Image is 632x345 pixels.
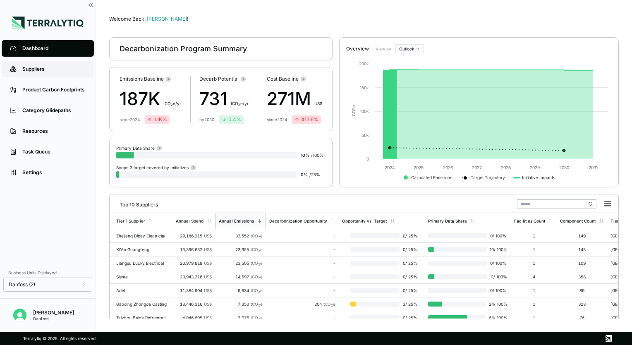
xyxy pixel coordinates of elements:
div: Opportunity vs. Target [342,218,387,223]
span: 0 / 100 % [487,233,508,238]
div: - [269,288,335,293]
div: Decarbonization Program Summary [120,44,247,54]
div: since 2024 [267,117,287,122]
div: Zhejiang Dibay Electricial [116,233,169,238]
text: tCO e [351,105,356,117]
div: 109 [560,261,604,266]
div: 143 [560,247,604,252]
div: 323 [560,302,604,307]
span: 0 / 25 % [400,288,421,293]
span: 0 / 100 % [487,288,508,293]
sub: 2 [258,290,260,294]
div: Suppliers [22,66,86,72]
span: tCO e [251,261,263,266]
span: US$ [204,233,212,238]
div: 13,396,632 [176,247,212,252]
div: 1 [514,261,553,266]
sub: 2 [258,304,260,307]
div: 358 [560,274,604,279]
tspan: 2 [351,108,356,110]
div: Primary Data Share [116,145,162,151]
sub: 2 [258,317,260,321]
text: 2024 [385,165,395,170]
span: tCO e [251,274,263,279]
div: 4 [514,274,553,279]
span: 0 / 25 % [400,233,421,238]
span: US$ [204,261,212,266]
span: / 25 % [309,172,320,177]
sub: 2 [258,276,260,280]
span: US$ [204,274,212,279]
div: 9,634 [218,288,263,293]
div: 4,046,605 [176,315,212,320]
div: 33,552 [218,233,263,238]
span: 0 / 100 % [487,261,508,266]
span: t CO e/yr [231,101,249,106]
div: Component Count [560,218,596,223]
div: 89 [560,288,604,293]
sub: 2 [331,304,333,307]
span: 10 % [301,153,309,158]
div: Danfoss [33,316,74,321]
div: 187K [120,86,181,112]
div: 11,384,904 [176,288,212,293]
img: Logo [12,17,84,29]
span: US$ [204,247,212,252]
div: 14,597 [218,274,263,279]
text: Target Trajectory [471,175,505,180]
div: since 2024 [120,117,140,122]
span: tCO e [323,302,335,307]
span: tCO e [251,288,263,293]
text: 200k [359,61,369,66]
div: Jiangsu Lucky Electrical [116,261,169,266]
div: Baoding Zhongda Casting [116,302,169,307]
div: by 2030 [199,117,214,122]
button: Outlook [395,44,424,53]
div: Scope 3 target covered by Initiatives [116,164,196,170]
span: 11 / 100 % [487,274,508,279]
span: 0 / 25 % [400,274,421,279]
span: [PERSON_NAME] [147,16,188,22]
span: tCO e [251,233,263,238]
span: 3 / 25 % [400,302,421,307]
sub: 2 [238,103,240,107]
div: - [269,233,335,238]
text: 2027 [472,165,482,170]
text: 2029 [530,165,540,170]
div: 76 [560,315,604,320]
text: 2025 [414,165,424,170]
button: Open user button [10,305,30,325]
div: 149 [560,233,604,238]
div: Annual Spend [176,218,203,223]
span: 0 / 25 % [400,315,421,320]
div: 1 [514,233,553,238]
div: Adel [116,288,169,293]
text: 0 [366,156,369,161]
span: US$ [204,315,212,320]
sub: 2 [258,249,260,253]
text: 50k [361,133,369,138]
div: Dashboard [22,45,86,52]
div: Business Units Displayed [3,268,92,278]
span: tCO e [251,315,263,320]
div: 18,446,116 [176,302,212,307]
span: ! [187,16,188,22]
div: 1 [514,288,553,293]
div: 413.6 % [294,116,318,123]
span: 0 / 25 % [400,261,421,266]
div: Decarb Potential [199,76,249,82]
span: 24 / 100 % [486,302,508,307]
div: 23,943,218 [176,274,212,279]
text: 2030 [559,165,569,170]
div: 1 [514,247,553,252]
div: 7,076 [218,315,263,320]
div: - [269,315,335,320]
div: Top 10 Suppliers [113,198,158,208]
span: US$ [204,288,212,293]
span: US$ [314,101,322,106]
sub: 2 [171,103,173,107]
div: Sisme [116,274,169,279]
div: Welcome Back, [109,16,619,22]
div: Xi'An Guangfeng [116,247,169,252]
div: 1 [514,302,553,307]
